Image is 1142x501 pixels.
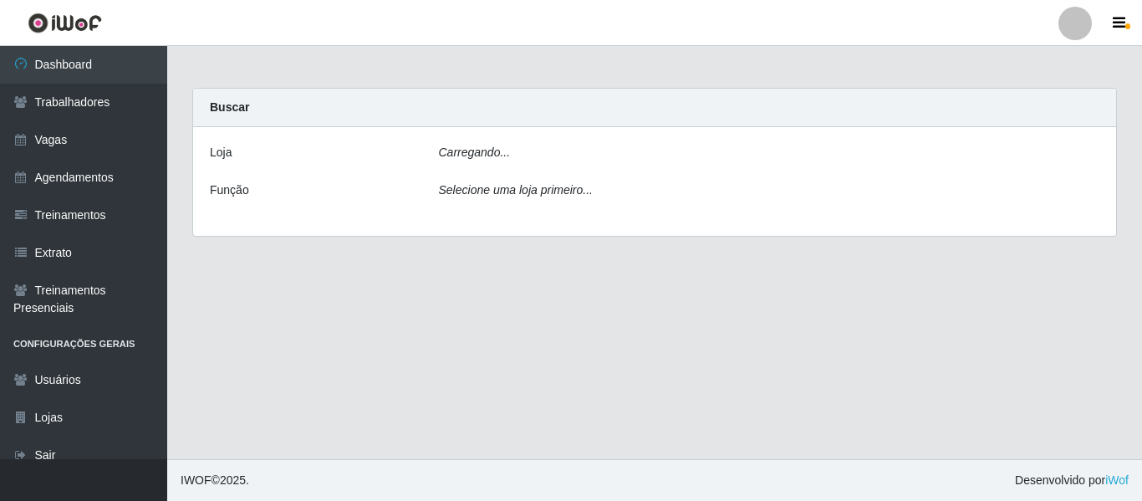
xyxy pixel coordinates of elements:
span: IWOF [181,473,212,487]
strong: Buscar [210,100,249,114]
label: Função [210,181,249,199]
i: Carregando... [439,146,511,159]
span: Desenvolvido por [1015,472,1129,489]
label: Loja [210,144,232,161]
span: © 2025 . [181,472,249,489]
img: CoreUI Logo [28,13,102,33]
i: Selecione uma loja primeiro... [439,183,593,197]
a: iWof [1105,473,1129,487]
